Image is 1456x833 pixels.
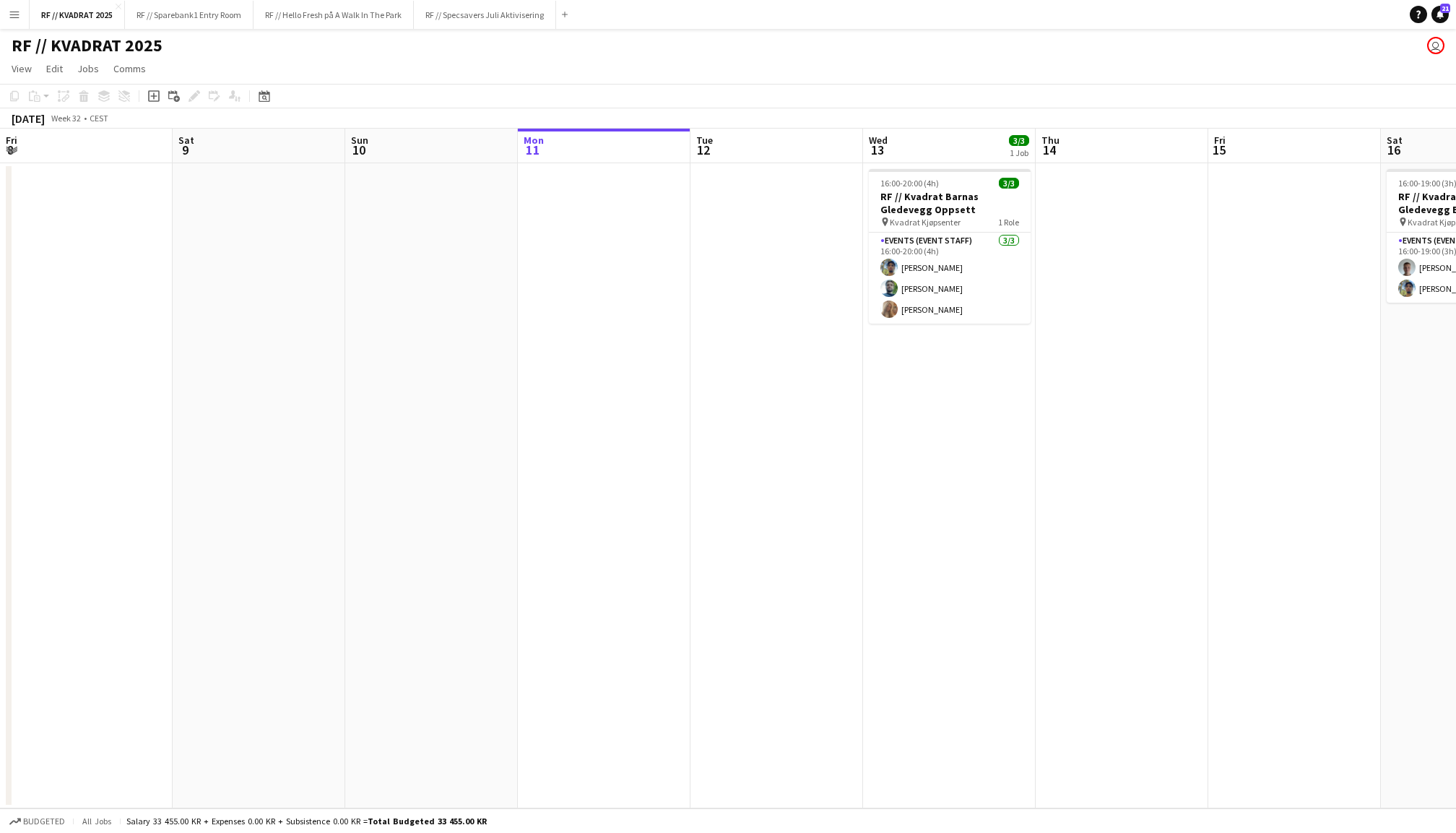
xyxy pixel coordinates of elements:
span: 8 [4,142,17,158]
span: Tue [696,134,713,147]
span: 12 [694,142,713,158]
button: RF // Hello Fresh på A Walk In The Park [253,1,414,29]
span: View [12,62,32,75]
app-card-role: Events (Event Staff)3/316:00-20:00 (4h)[PERSON_NAME][PERSON_NAME][PERSON_NAME] [869,233,1031,324]
span: Sun [351,134,368,147]
h1: RF // KVADRAT 2025 [12,35,162,56]
a: Comms [108,59,152,78]
button: RF // Specsavers Juli Aktivisering [414,1,556,29]
span: 3/3 [999,178,1019,189]
h3: RF // Kvadrat Barnas Gledevegg Oppsett [869,190,1031,216]
span: 21 [1440,4,1450,13]
span: 9 [176,142,194,158]
span: Thu [1041,134,1059,147]
app-job-card: 16:00-20:00 (4h)3/3RF // Kvadrat Barnas Gledevegg Oppsett Kvadrat Kjøpsenter1 RoleEvents (Event S... [869,169,1031,324]
span: Sat [178,134,194,147]
span: 14 [1039,142,1059,158]
span: Mon [524,134,544,147]
div: 1 Job [1010,147,1028,158]
a: 21 [1431,6,1449,23]
span: Wed [869,134,888,147]
app-user-avatar: Marit Holvik [1427,37,1444,54]
a: View [6,59,38,78]
a: Edit [40,59,69,78]
span: 13 [867,142,888,158]
div: Salary 33 455.00 KR + Expenses 0.00 KR + Subsistence 0.00 KR = [126,816,487,826]
span: Total Budgeted 33 455.00 KR [368,816,487,826]
button: RF // Sparebank1 Entry Room [125,1,253,29]
span: 10 [349,142,368,158]
span: All jobs [79,816,114,826]
span: Kvadrat Kjøpsenter [890,217,961,228]
span: Comms [113,62,146,75]
span: 1 Role [998,217,1019,228]
span: Fri [1214,134,1226,147]
span: 11 [521,142,544,158]
div: CEST [90,113,108,124]
span: Week 32 [48,113,84,124]
span: 3/3 [1009,135,1029,146]
span: 15 [1212,142,1226,158]
button: RF // KVADRAT 2025 [30,1,125,29]
span: Edit [46,62,63,75]
span: Sat [1387,134,1403,147]
div: [DATE] [12,111,45,126]
button: Budgeted [7,813,67,829]
span: 16 [1384,142,1403,158]
span: Jobs [77,62,99,75]
span: Budgeted [23,816,65,826]
span: 16:00-20:00 (4h) [880,178,939,189]
span: Fri [6,134,17,147]
a: Jobs [71,59,105,78]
